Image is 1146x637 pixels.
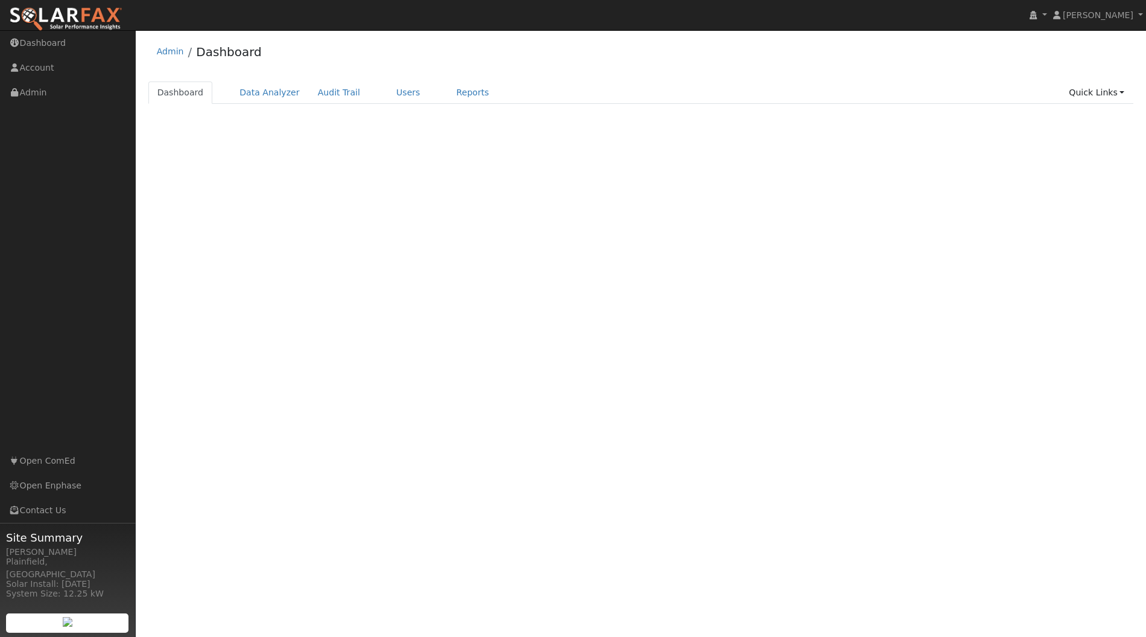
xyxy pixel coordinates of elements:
span: [PERSON_NAME] [1063,10,1133,20]
a: Dashboard [148,82,213,104]
div: Solar Install: [DATE] [6,578,129,591]
img: SolarFax [9,7,122,32]
img: retrieve [63,617,72,627]
span: Site Summary [6,530,129,546]
a: Admin [157,46,184,56]
a: Users [387,82,429,104]
a: Dashboard [196,45,262,59]
div: Plainfield, [GEOGRAPHIC_DATA] [6,555,129,581]
a: Reports [448,82,498,104]
a: Quick Links [1060,82,1133,104]
a: Data Analyzer [230,82,309,104]
div: [PERSON_NAME] [6,546,129,559]
a: Audit Trail [309,82,369,104]
div: System Size: 12.25 kW [6,587,129,600]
